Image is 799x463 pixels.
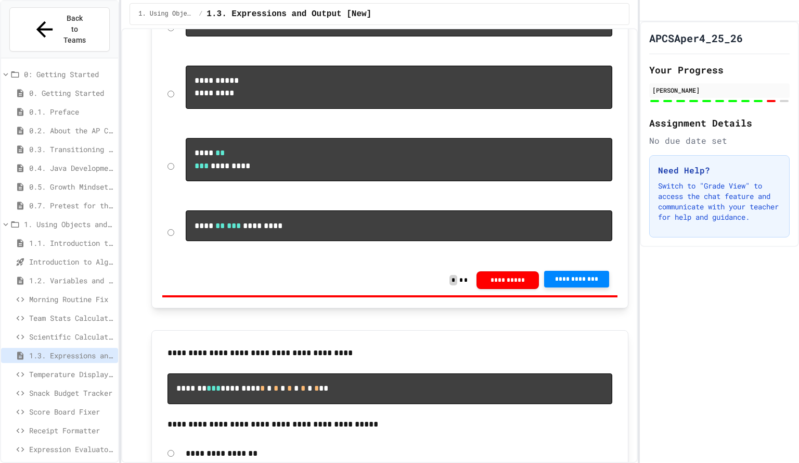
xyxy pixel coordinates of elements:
[29,87,114,98] span: 0. Getting Started
[29,312,114,323] span: Team Stats Calculator
[24,69,114,80] span: 0: Getting Started
[29,275,114,286] span: 1.2. Variables and Data Types
[29,369,114,380] span: Temperature Display Fix
[29,162,114,173] span: 0.4. Java Development Environments
[29,237,114,248] span: 1.1. Introduction to Algorithms, Programming, and Compilers
[29,200,114,211] span: 0.7. Pretest for the AP CSA Exam
[29,425,114,436] span: Receipt Formatter
[29,181,114,192] span: 0.5. Growth Mindset and Pair Programming
[63,13,87,46] span: Back to Teams
[29,387,114,398] span: Snack Budget Tracker
[29,444,114,455] span: Expression Evaluator Fix
[29,406,114,417] span: Score Board Fixer
[29,106,114,117] span: 0.1. Preface
[29,331,114,342] span: Scientific Calculator
[649,134,790,147] div: No due date set
[24,219,114,230] span: 1. Using Objects and Methods
[658,181,781,222] p: Switch to "Grade View" to access the chat feature and communicate with your teacher for help and ...
[29,144,114,155] span: 0.3. Transitioning from AP CSP to AP CSA
[29,294,114,305] span: Morning Routine Fix
[9,7,110,52] button: Back to Teams
[199,10,202,18] span: /
[649,62,790,77] h2: Your Progress
[29,350,114,361] span: 1.3. Expressions and Output [New]
[29,125,114,136] span: 0.2. About the AP CSA Exam
[652,85,787,95] div: [PERSON_NAME]
[207,8,371,20] span: 1.3. Expressions and Output [New]
[658,164,781,177] h3: Need Help?
[29,256,114,267] span: Introduction to Algorithms, Programming, and Compilers
[649,116,790,130] h2: Assignment Details
[138,10,195,18] span: 1. Using Objects and Methods
[649,31,743,45] h1: APCSAper4_25_26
